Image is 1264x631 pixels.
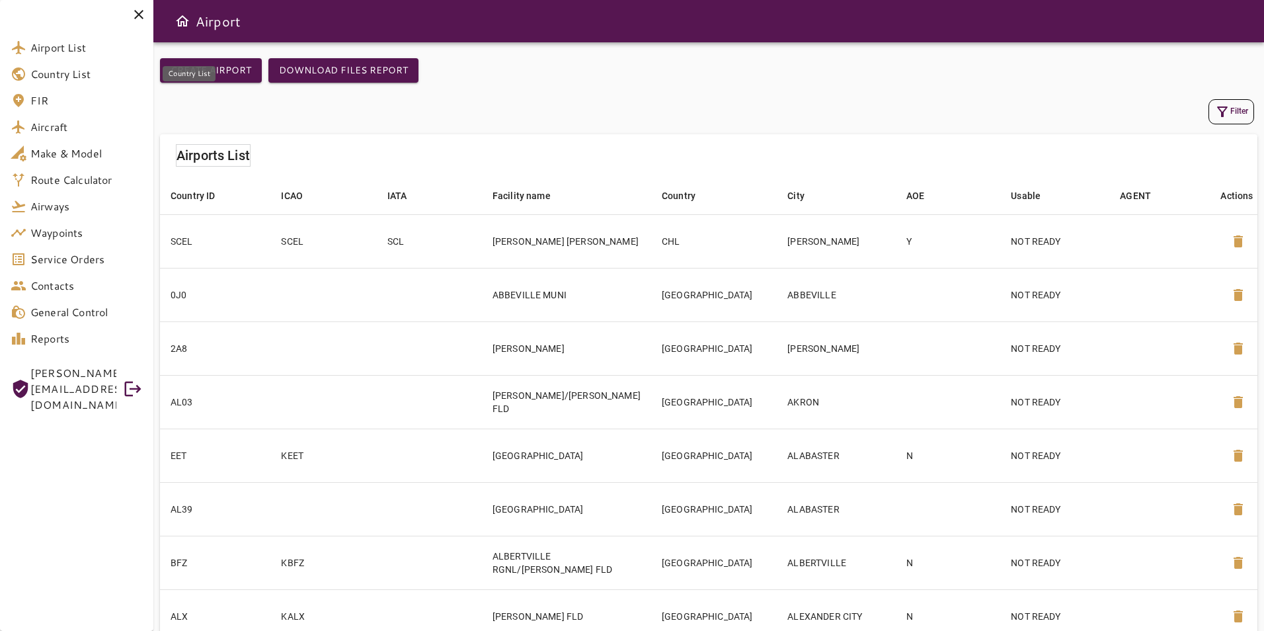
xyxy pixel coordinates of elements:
[482,321,651,375] td: [PERSON_NAME]
[1011,503,1099,516] p: NOT READY
[777,321,896,375] td: [PERSON_NAME]
[1011,235,1099,248] p: NOT READY
[160,482,270,536] td: AL39
[651,321,777,375] td: [GEOGRAPHIC_DATA]
[1230,555,1246,571] span: delete
[377,214,482,268] td: SCL
[387,188,424,204] span: IATA
[1120,188,1151,204] div: AGENT
[787,188,805,204] div: City
[777,482,896,536] td: ALABASTER
[1120,188,1168,204] span: AGENT
[1230,287,1246,303] span: delete
[493,188,551,204] div: Facility name
[777,214,896,268] td: [PERSON_NAME]
[493,188,568,204] span: Facility name
[651,429,777,482] td: [GEOGRAPHIC_DATA]
[777,375,896,429] td: AKRON
[1011,188,1058,204] span: Usable
[1011,288,1099,302] p: NOT READY
[482,429,651,482] td: [GEOGRAPHIC_DATA]
[1230,394,1246,410] span: delete
[1222,386,1254,418] button: Delete Airport
[482,214,651,268] td: [PERSON_NAME] [PERSON_NAME]
[1011,188,1041,204] div: Usable
[1230,233,1246,249] span: delete
[30,278,143,294] span: Contacts
[30,198,143,214] span: Airways
[651,214,777,268] td: CHL
[160,214,270,268] td: SCEL
[906,188,924,204] div: AOE
[651,536,777,589] td: [GEOGRAPHIC_DATA]
[906,188,941,204] span: AOE
[1230,501,1246,517] span: delete
[651,375,777,429] td: [GEOGRAPHIC_DATA]
[171,188,216,204] div: Country ID
[1230,609,1246,624] span: delete
[1222,226,1254,257] button: Delete Airport
[1222,279,1254,311] button: Delete Airport
[777,429,896,482] td: ALABASTER
[160,429,270,482] td: EET
[662,188,695,204] div: Country
[160,58,262,83] button: Create airport
[1230,448,1246,464] span: delete
[387,188,407,204] div: IATA
[1230,341,1246,357] span: delete
[169,8,196,34] button: Open drawer
[177,145,250,166] h6: Airports List
[30,119,143,135] span: Aircraft
[30,304,143,320] span: General Control
[896,429,1000,482] td: N
[171,188,233,204] span: Country ID
[160,268,270,321] td: 0J0
[30,40,143,56] span: Airport List
[268,58,418,83] button: Download Files Report
[1011,396,1099,409] p: NOT READY
[1222,333,1254,364] button: Delete Airport
[1011,556,1099,569] p: NOT READY
[482,536,651,589] td: ALBERTVILLE RGNL/[PERSON_NAME] FLD
[281,188,303,204] div: ICAO
[787,188,822,204] span: City
[160,375,270,429] td: AL03
[30,225,143,241] span: Waypoints
[777,536,896,589] td: ALBERTVILLE
[651,482,777,536] td: [GEOGRAPHIC_DATA]
[896,214,1000,268] td: Y
[270,214,376,268] td: SCEL
[30,251,143,267] span: Service Orders
[896,536,1000,589] td: N
[1222,493,1254,525] button: Delete Airport
[482,268,651,321] td: ABBEVILLE MUNI
[30,365,116,413] span: [PERSON_NAME][EMAIL_ADDRESS][DOMAIN_NAME]
[482,375,651,429] td: [PERSON_NAME]/[PERSON_NAME] FLD
[30,172,143,188] span: Route Calculator
[270,536,376,589] td: KBFZ
[281,188,320,204] span: ICAO
[30,146,143,161] span: Make & Model
[662,188,713,204] span: Country
[1208,99,1254,124] button: Filter
[1011,342,1099,355] p: NOT READY
[1222,440,1254,472] button: Delete Airport
[30,66,143,82] span: Country List
[777,268,896,321] td: ABBEVILLE
[482,482,651,536] td: [GEOGRAPHIC_DATA]
[163,66,216,81] div: Country List
[160,536,270,589] td: BFZ
[1011,610,1099,623] p: NOT READY
[160,321,270,375] td: 2A8
[1222,547,1254,579] button: Delete Airport
[30,331,143,347] span: Reports
[1011,449,1099,462] p: NOT READY
[651,268,777,321] td: [GEOGRAPHIC_DATA]
[270,429,376,482] td: KEET
[30,93,143,108] span: FIR
[196,11,241,32] h6: Airport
